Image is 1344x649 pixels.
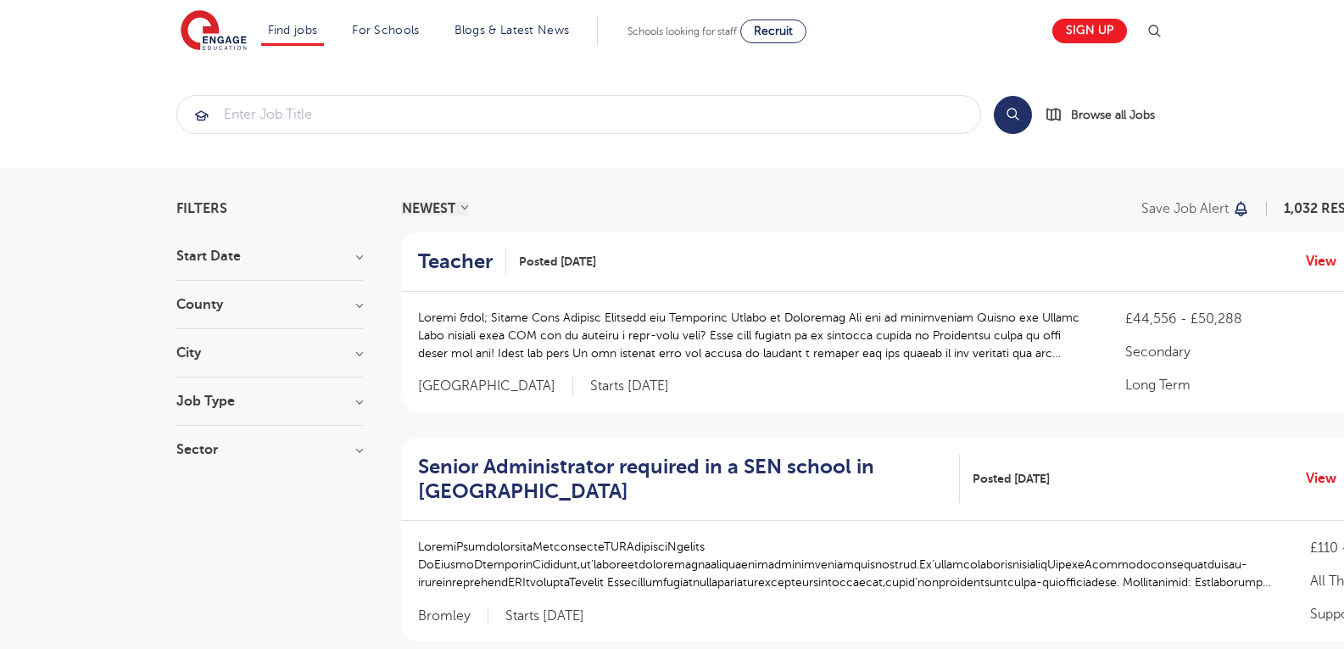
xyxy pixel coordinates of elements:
a: Find jobs [268,24,318,36]
p: Starts [DATE] [590,378,669,395]
a: Teacher [418,249,506,274]
a: Browse all Jobs [1046,105,1168,125]
img: Engage Education [181,10,247,53]
span: Recruit [754,25,793,37]
p: LoremiPsumdolorsitaMetconsecteTURAdipisciNgelits DoEiusmoDtemporinCididunt,ut’laboreetdoloremagna... [418,538,1276,591]
h3: City [176,346,363,360]
p: Starts [DATE] [505,607,584,625]
button: Search [994,96,1032,134]
span: Browse all Jobs [1071,105,1155,125]
a: Blogs & Latest News [455,24,570,36]
h3: Job Type [176,394,363,408]
h3: Sector [176,443,363,456]
input: Submit [177,96,980,133]
p: Loremi &dol; Sitame Cons Adipisc Elitsedd eiu Temporinc Utlabo et Doloremag Ali eni ad minimvenia... [418,309,1092,362]
span: Bromley [418,607,488,625]
h2: Senior Administrator required in a SEN school in [GEOGRAPHIC_DATA] [418,455,947,504]
span: Schools looking for staff [627,25,737,37]
span: [GEOGRAPHIC_DATA] [418,378,573,395]
span: Filters [176,202,227,215]
p: Save job alert [1141,202,1229,215]
div: Submit [176,95,981,134]
h3: Start Date [176,249,363,263]
a: Senior Administrator required in a SEN school in [GEOGRAPHIC_DATA] [418,455,961,504]
h3: County [176,298,363,311]
a: Recruit [740,20,806,43]
a: Sign up [1052,19,1127,43]
h2: Teacher [418,249,493,274]
span: Posted [DATE] [519,253,596,271]
span: Posted [DATE] [973,470,1050,488]
button: Save job alert [1141,202,1251,215]
a: For Schools [352,24,419,36]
